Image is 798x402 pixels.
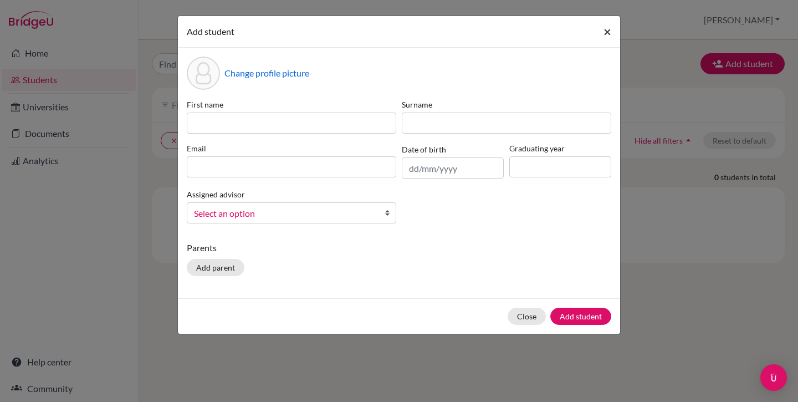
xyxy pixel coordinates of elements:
span: Select an option [194,206,375,221]
p: Parents [187,241,611,255]
div: Open Intercom Messenger [760,364,787,391]
button: Add student [550,308,611,325]
label: Assigned advisor [187,189,245,200]
button: Close [595,16,620,47]
label: First name [187,99,396,110]
span: Add student [187,26,234,37]
button: Add parent [187,259,244,276]
label: Graduating year [509,143,611,154]
input: dd/mm/yyyy [402,157,504,179]
label: Surname [402,99,611,110]
label: Email [187,143,396,154]
span: × [603,23,611,39]
div: Profile picture [187,57,220,90]
label: Date of birth [402,144,446,155]
button: Close [508,308,546,325]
